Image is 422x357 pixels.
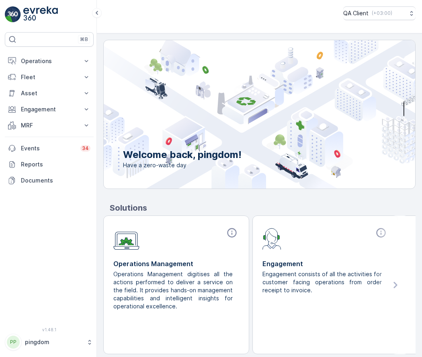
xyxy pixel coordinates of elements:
[5,6,21,23] img: logo
[21,144,76,152] p: Events
[5,53,94,69] button: Operations
[21,57,78,65] p: Operations
[82,145,89,152] p: 34
[21,160,90,168] p: Reports
[123,161,242,169] span: Have a zero-waste day
[21,73,78,81] p: Fleet
[113,227,139,250] img: module-icon
[123,148,242,161] p: Welcome back, pingdom!
[262,270,382,294] p: Engagement consists of all the activities for customer facing operations from order receipt to in...
[5,327,94,332] span: v 1.48.1
[21,105,78,113] p: Engagement
[5,156,94,172] a: Reports
[5,69,94,85] button: Fleet
[5,334,94,351] button: PPpingdom
[113,259,239,269] p: Operations Management
[262,259,388,269] p: Engagement
[372,10,392,16] p: ( +03:00 )
[5,117,94,133] button: MRF
[68,40,415,189] img: city illustration
[113,270,233,310] p: Operations Management digitises all the actions performed to deliver a service on the field. It p...
[21,176,90,185] p: Documents
[5,85,94,101] button: Asset
[5,140,94,156] a: Events34
[21,89,78,97] p: Asset
[7,336,20,349] div: PP
[5,172,94,189] a: Documents
[343,9,369,17] p: QA Client
[23,6,58,23] img: logo_light-DOdMpM7g.png
[80,36,88,43] p: ⌘B
[262,227,281,250] img: module-icon
[110,202,416,214] p: Solutions
[25,338,82,346] p: pingdom
[21,121,78,129] p: MRF
[5,101,94,117] button: Engagement
[343,6,416,20] button: QA Client(+03:00)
